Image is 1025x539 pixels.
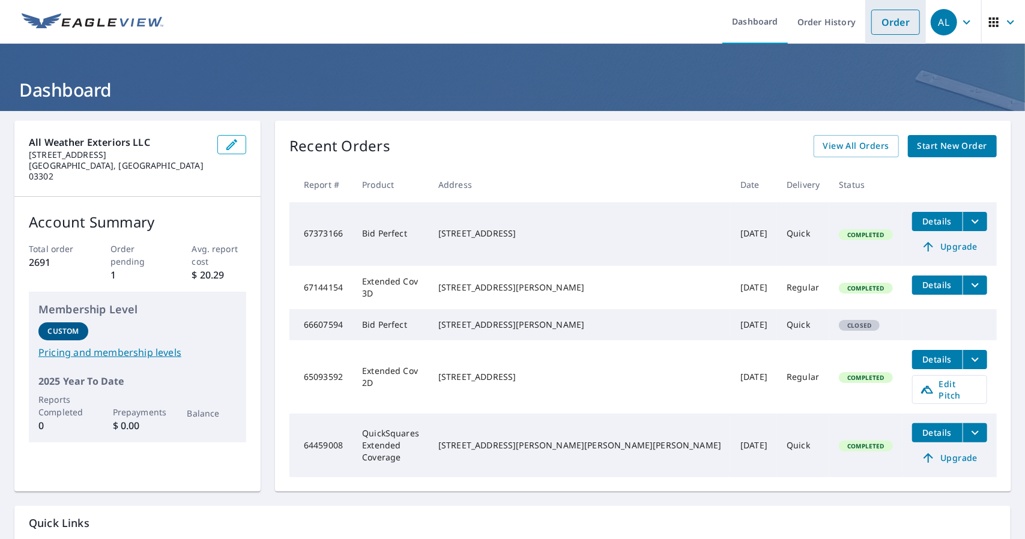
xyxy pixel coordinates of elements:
[920,378,979,401] span: Edit Pitch
[823,139,889,154] span: View All Orders
[919,354,955,365] span: Details
[38,393,88,418] p: Reports Completed
[840,230,891,239] span: Completed
[731,309,777,340] td: [DATE]
[352,266,429,309] td: Extended Cov 3D
[38,418,88,433] p: 0
[289,167,352,202] th: Report #
[912,350,963,369] button: detailsBtn-65093592
[912,212,963,231] button: detailsBtn-67373166
[777,266,829,309] td: Regular
[438,439,721,451] div: [STREET_ADDRESS][PERSON_NAME][PERSON_NAME][PERSON_NAME]
[963,423,987,442] button: filesDropdownBtn-64459008
[289,340,352,414] td: 65093592
[731,167,777,202] th: Date
[29,211,246,233] p: Account Summary
[912,448,987,468] a: Upgrade
[438,371,721,383] div: [STREET_ADDRESS]
[731,340,777,414] td: [DATE]
[289,266,352,309] td: 67144154
[840,373,891,382] span: Completed
[777,414,829,477] td: Quick
[38,374,237,388] p: 2025 Year To Date
[289,202,352,266] td: 67373166
[110,242,165,268] p: Order pending
[963,350,987,369] button: filesDropdownBtn-65093592
[919,451,980,465] span: Upgrade
[871,10,920,35] a: Order
[912,276,963,295] button: detailsBtn-67144154
[47,326,79,337] p: Custom
[963,276,987,295] button: filesDropdownBtn-67144154
[352,167,429,202] th: Product
[187,407,237,420] p: Balance
[29,242,83,255] p: Total order
[29,149,208,160] p: [STREET_ADDRESS]
[829,167,902,202] th: Status
[919,215,955,227] span: Details
[840,442,891,450] span: Completed
[38,345,237,360] a: Pricing and membership levels
[352,202,429,266] td: Bid Perfect
[192,242,247,268] p: Avg. report cost
[919,239,980,254] span: Upgrade
[22,13,163,31] img: EV Logo
[777,340,829,414] td: Regular
[919,427,955,438] span: Details
[814,135,899,157] a: View All Orders
[29,516,996,531] p: Quick Links
[438,227,721,239] div: [STREET_ADDRESS]
[731,202,777,266] td: [DATE]
[289,414,352,477] td: 64459008
[429,167,731,202] th: Address
[908,135,997,157] a: Start New Order
[912,423,963,442] button: detailsBtn-64459008
[912,237,987,256] a: Upgrade
[918,139,987,154] span: Start New Order
[113,406,163,418] p: Prepayments
[113,418,163,433] p: $ 0.00
[731,414,777,477] td: [DATE]
[731,266,777,309] td: [DATE]
[777,167,829,202] th: Delivery
[777,309,829,340] td: Quick
[289,309,352,340] td: 66607594
[352,414,429,477] td: QuickSquares Extended Coverage
[289,135,390,157] p: Recent Orders
[38,301,237,318] p: Membership Level
[840,321,878,330] span: Closed
[840,284,891,292] span: Completed
[963,212,987,231] button: filesDropdownBtn-67373166
[192,268,247,282] p: $ 20.29
[352,340,429,414] td: Extended Cov 2D
[777,202,829,266] td: Quick
[110,268,165,282] p: 1
[14,77,1011,102] h1: Dashboard
[931,9,957,35] div: AL
[438,319,721,331] div: [STREET_ADDRESS][PERSON_NAME]
[912,375,987,404] a: Edit Pitch
[919,279,955,291] span: Details
[438,282,721,294] div: [STREET_ADDRESS][PERSON_NAME]
[352,309,429,340] td: Bid Perfect
[29,255,83,269] p: 2691
[29,135,208,149] p: All Weather Exteriors LLC
[29,160,208,182] p: [GEOGRAPHIC_DATA], [GEOGRAPHIC_DATA] 03302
